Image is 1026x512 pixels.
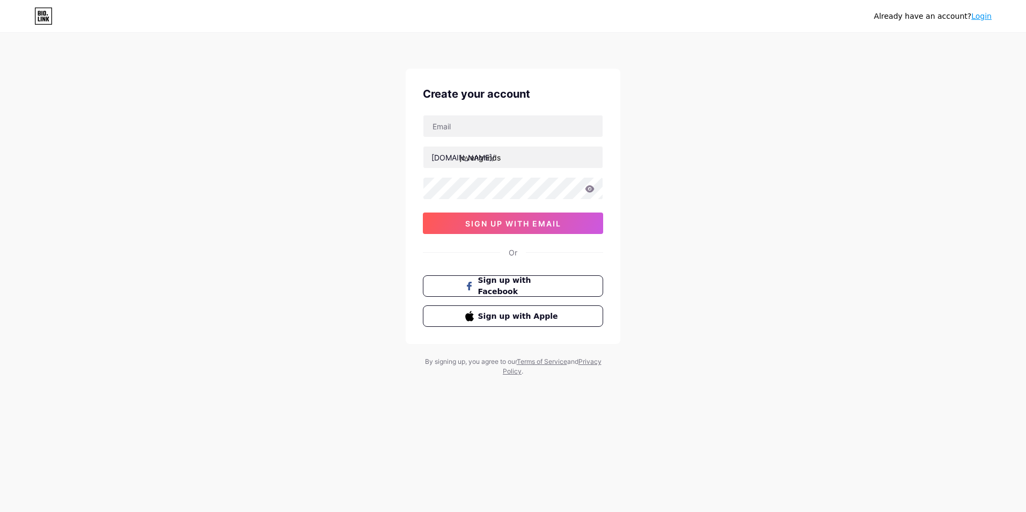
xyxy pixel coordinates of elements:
button: Sign up with Apple [423,305,603,327]
button: Sign up with Facebook [423,275,603,297]
button: sign up with email [423,213,603,234]
div: Create your account [423,86,603,102]
div: Already have an account? [874,11,992,22]
span: Sign up with Facebook [478,275,561,297]
span: Sign up with Apple [478,311,561,322]
div: Or [509,247,517,258]
div: By signing up, you agree to our and . [422,357,604,376]
div: [DOMAIN_NAME]/ [431,152,495,163]
a: Login [971,12,992,20]
input: Email [423,115,603,137]
span: sign up with email [465,219,561,228]
input: username [423,147,603,168]
a: Terms of Service [517,357,567,365]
